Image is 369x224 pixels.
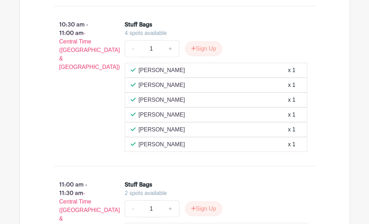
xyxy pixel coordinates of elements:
[161,40,179,57] a: +
[288,96,295,104] div: x 1
[125,189,302,198] div: 2 spots available
[138,81,185,89] p: [PERSON_NAME]
[125,20,152,29] div: Stuff Bags
[288,66,295,75] div: x 1
[138,66,185,75] p: [PERSON_NAME]
[161,200,179,217] a: +
[125,181,152,189] div: Stuff Bags
[125,29,302,37] div: 4 spots available
[138,96,185,104] p: [PERSON_NAME]
[185,201,222,216] button: Sign Up
[288,125,295,134] div: x 1
[288,140,295,149] div: x 1
[138,111,185,119] p: [PERSON_NAME]
[138,125,185,134] p: [PERSON_NAME]
[288,111,295,119] div: x 1
[125,200,141,217] a: -
[125,40,141,57] a: -
[185,41,222,56] button: Sign Up
[42,18,114,74] p: 10:30 am - 11:00 am
[288,81,295,89] div: x 1
[59,30,120,70] span: - Central Time ([GEOGRAPHIC_DATA] & [GEOGRAPHIC_DATA])
[138,140,185,149] p: [PERSON_NAME]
